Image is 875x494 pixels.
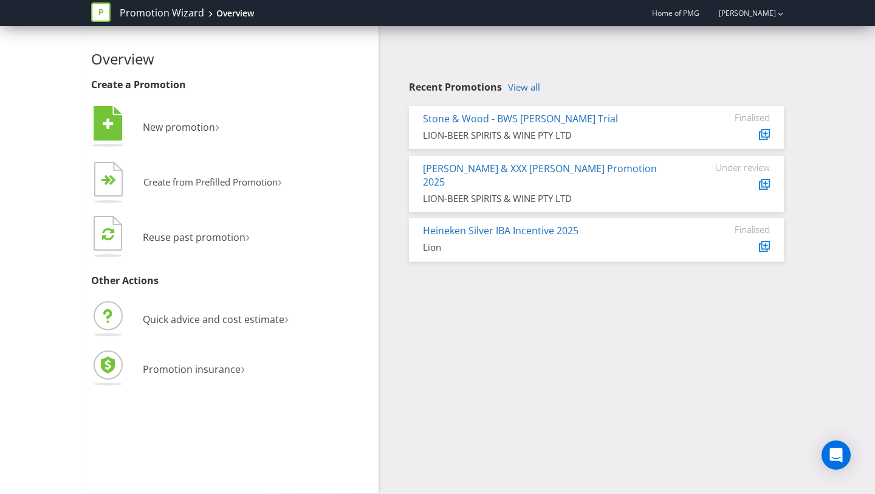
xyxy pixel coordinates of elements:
[423,192,679,205] div: LION-BEER SPIRITS & WINE PTY LTD
[278,172,282,190] span: ›
[697,224,770,235] div: Finalised
[409,80,502,94] span: Recent Promotions
[423,112,618,125] a: Stone & Wood - BWS [PERSON_NAME] Trial
[284,308,289,328] span: ›
[109,175,117,186] tspan: 
[103,117,114,131] tspan: 
[707,8,776,18] a: [PERSON_NAME]
[91,363,245,376] a: Promotion insurance›
[423,162,657,189] a: [PERSON_NAME] & XXX [PERSON_NAME] Promotion 2025
[91,80,369,91] h3: Create a Promotion
[91,276,369,287] h3: Other Actions
[91,313,289,326] a: Quick advice and cost estimate›
[245,226,250,246] span: ›
[652,8,699,18] span: Home of PMG
[697,162,770,173] div: Under review
[143,363,241,376] span: Promotion insurance
[143,313,284,326] span: Quick advice and cost estimate
[216,7,254,19] div: Overview
[143,120,215,134] span: New promotion
[423,241,679,254] div: Lion
[423,224,578,237] a: Heineken Silver IBA Incentive 2025
[423,129,679,142] div: LION-BEER SPIRITS & WINE PTY LTD
[822,440,851,470] div: Open Intercom Messenger
[91,159,283,207] button: Create from Prefilled Promotion›
[143,176,278,188] span: Create from Prefilled Promotion
[697,112,770,123] div: Finalised
[120,6,204,20] a: Promotion Wizard
[241,358,245,378] span: ›
[91,51,369,67] h2: Overview
[143,231,245,244] span: Reuse past promotion
[215,116,219,136] span: ›
[508,82,540,92] a: View all
[102,227,114,241] tspan: 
